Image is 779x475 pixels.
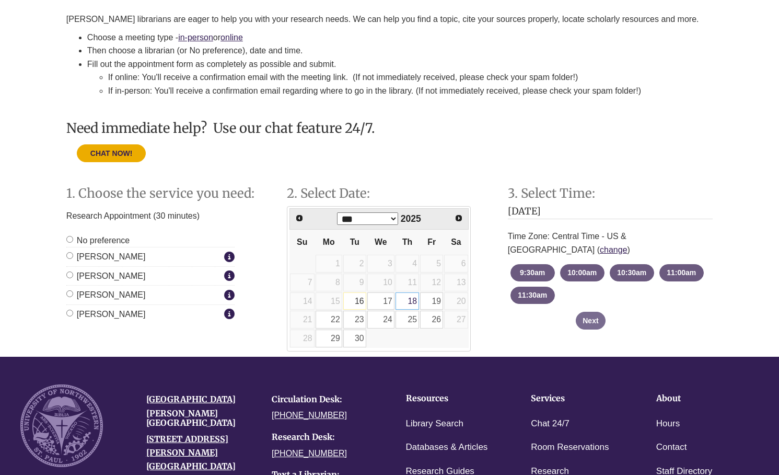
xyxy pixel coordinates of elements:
a: 29 [316,330,342,347]
a: Hours [656,416,680,432]
p: Research Appointment (30 minutes) [66,206,235,226]
input: [PERSON_NAME] [66,290,73,297]
a: 24 [367,311,394,329]
td: Available [395,310,420,329]
span: Tuesday [350,237,359,246]
li: Then choose a librarian (or No preference), date and time. [87,44,713,58]
div: Staff Member Group: In-Person Appointments [66,234,235,321]
label: [PERSON_NAME] [66,308,222,321]
h2: Step 3. Select Time: [508,187,713,200]
span: Thursday [402,237,412,246]
td: Available [367,292,395,311]
li: If in-person: You'll receive a confirmation email regarding where to go in the library. (If not i... [108,84,713,98]
h4: Resources [406,394,499,403]
label: [PERSON_NAME] [66,288,222,302]
input: No preference [66,236,73,243]
input: [PERSON_NAME] [66,252,73,259]
td: Available [343,310,367,329]
input: [PERSON_NAME] [66,272,73,278]
a: Contact [656,440,687,455]
li: Fill out the appointment form as completely as possible and submit. [87,58,713,98]
a: 17 [367,292,394,310]
button: 11:30am [510,287,555,304]
a: 16 [343,292,366,310]
button: CHAT NOW! [77,144,146,162]
td: Available [395,292,420,311]
a: [PHONE_NUMBER] [272,449,347,458]
li: If online: You'll receive a confirmation email with the meeting link. (If not immediately receive... [108,71,713,84]
a: 30 [343,330,366,347]
h4: Services [531,394,624,403]
select: Select month [337,212,398,225]
p: [PERSON_NAME] librarians are eager to help you with your research needs. We can help you find a t... [66,13,713,26]
h4: About [656,394,749,403]
h2: Step 1. Choose the service you need: [66,187,271,200]
input: [PERSON_NAME] [66,310,73,316]
h4: Research Desk: [272,433,382,442]
a: [PHONE_NUMBER] [272,411,347,420]
td: Available [420,310,444,329]
a: Library Search [406,416,464,432]
a: Next [450,210,467,227]
span: 2025 [401,213,421,224]
button: 11:00am [659,264,704,281]
td: Available [315,329,343,348]
button: 9:30am [510,264,555,281]
span: Prev [295,214,304,222]
a: in-person [178,33,213,42]
a: 19 [420,292,443,310]
span: Friday [427,237,436,246]
span: Monday [323,237,335,246]
div: Time Zone: Central Time - US & [GEOGRAPHIC_DATA] ( ) [508,224,713,262]
button: Next [576,312,605,330]
span: Saturday [451,237,461,246]
a: change [600,245,627,254]
span: Wednesday [375,237,387,246]
a: CHAT NOW! [77,149,146,157]
a: 18 [396,292,419,310]
h2: Step 2. Select Date: [287,187,492,200]
span: Next [455,214,463,222]
a: online [220,33,243,42]
td: Available [343,292,367,311]
td: Available [343,329,367,348]
a: Chat 24/7 [531,416,569,432]
button: 10:00am [560,264,604,281]
td: Available [420,292,444,311]
td: Available [367,310,395,329]
a: 25 [396,311,419,329]
h4: Circulation Desk: [272,395,382,404]
a: [GEOGRAPHIC_DATA] [146,394,236,404]
img: UNW seal [20,384,103,467]
h3: [DATE] [508,206,713,220]
h3: Need immediate help? Use our chat feature 24/7. [66,121,713,135]
td: Available [315,310,343,329]
a: 23 [343,311,366,329]
h4: [PERSON_NAME][GEOGRAPHIC_DATA] [146,409,257,427]
a: Prev [291,210,308,227]
a: Databases & Articles [406,440,488,455]
span: Sunday [297,237,307,246]
a: 26 [420,311,443,329]
button: 10:30am [610,264,654,281]
a: Room Reservations [531,440,609,455]
label: No preference [66,234,130,247]
li: Choose a meeting type - or [87,31,713,44]
a: 22 [316,311,342,329]
label: [PERSON_NAME] [66,250,222,264]
label: [PERSON_NAME] [66,269,222,283]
